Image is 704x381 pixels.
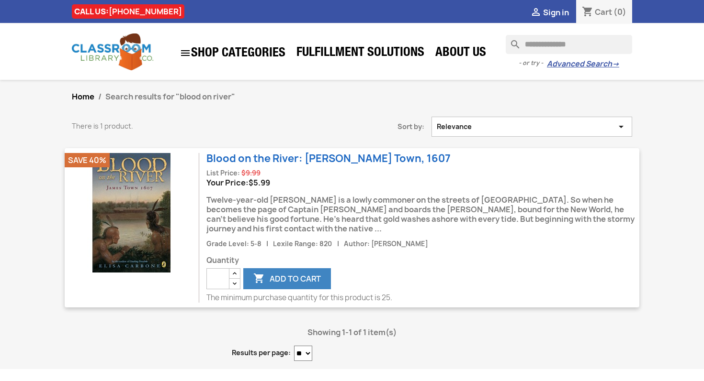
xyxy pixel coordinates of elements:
i: shopping_cart [582,7,593,18]
button: Add to cart [243,268,331,289]
a: Home [72,91,94,102]
span: Price [249,177,270,188]
i:  [615,122,627,131]
div: Your Price: [206,178,639,187]
div: Twelve-year-old [PERSON_NAME] is a lowly commoner on the streets of [GEOGRAPHIC_DATA]. So when he... [206,187,639,239]
a:  Sign in [530,7,569,18]
span: Cart [595,7,612,17]
img: Classroom Library Company [72,33,153,70]
a: Fulfillment Solutions [292,44,429,63]
span: Quantity [206,256,639,265]
li: Save 40% [65,153,110,167]
span: Regular price [241,168,261,178]
a: About Us [431,44,491,63]
span: Sort by: [311,122,431,131]
div: CALL US: [72,4,184,19]
img: Blood on the River: James Town, 1607 [72,153,192,272]
p: The minimum purchase quantity for this product is 25. [206,293,639,303]
span: Lexile Range: 820 [273,239,332,248]
span: Grade Level: 5-8 [206,239,261,248]
span: Search results for "blood on river" [105,91,235,102]
a: Blood on the River: [PERSON_NAME] Town, 1607 [206,152,451,165]
span: - or try - [519,58,547,68]
input: Quantity [206,268,229,289]
a: [PHONE_NUMBER] [109,6,182,17]
span: | [333,239,342,248]
input: Search [506,35,632,54]
i: search [506,35,517,46]
span: (0) [613,7,626,17]
span: | [263,239,272,248]
div: Showing 1-1 of 1 item(s) [72,323,632,342]
span: → [612,59,619,69]
i:  [253,273,265,285]
span: Sign in [543,7,569,18]
span: List Price: [206,169,240,177]
button: Sort by selection [431,117,632,137]
a: Advanced Search→ [547,59,619,69]
i:  [180,47,191,59]
span: Author: [PERSON_NAME] [344,239,428,248]
label: Results per page: [232,348,291,358]
a: SHOP CATEGORIES [175,43,290,64]
i:  [530,7,542,19]
p: There is 1 product. [72,121,297,131]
